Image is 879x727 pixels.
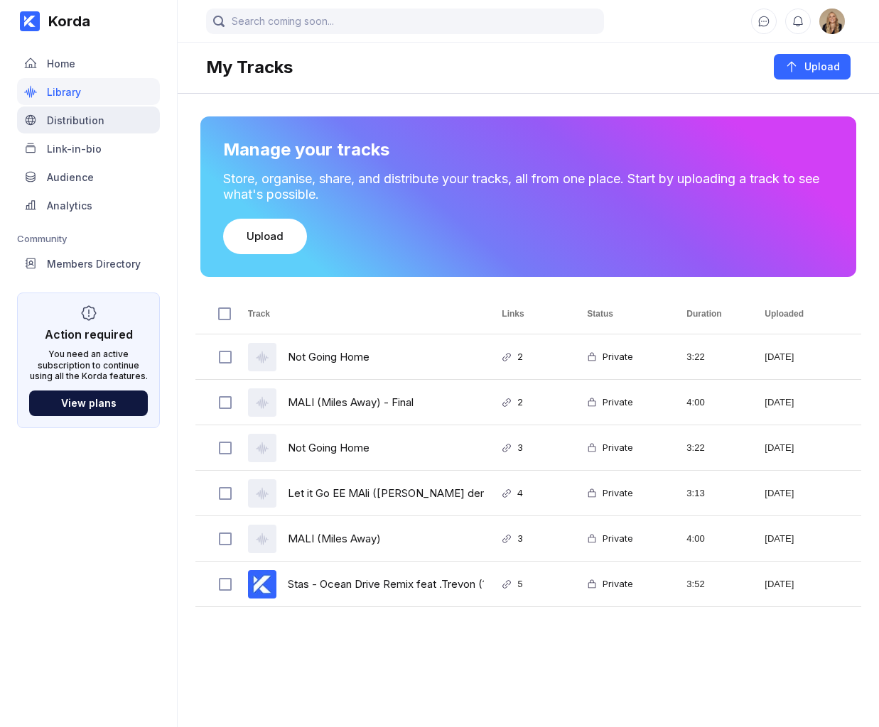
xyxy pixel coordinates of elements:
div: Private [597,431,633,464]
div: Alina Verbenchuk [819,9,845,34]
div: 2 [512,340,523,373]
div: Action required [45,327,133,341]
div: Upload [799,60,840,74]
div: Store, organise, share, and distribute your tracks, all from one place. Start by uploading a trac... [223,171,834,202]
div: [DATE] [748,334,861,379]
a: Library [17,78,160,106]
span: Track [248,309,270,319]
div: 3:22 [669,425,748,470]
span: Status [587,309,613,319]
div: You need an active subscription to continue using all the Korda features. [29,349,148,382]
div: My Tracks [206,57,293,77]
a: Analytics [17,192,160,220]
button: View plans [29,390,148,416]
div: 3 [512,522,523,555]
div: Audience [47,171,94,183]
div: [DATE] [748,516,861,561]
div: 3:13 [669,471,748,515]
div: Distribution [47,114,104,126]
a: Not Going Home [288,340,370,373]
span: Duration [686,309,721,319]
a: Let it Go EE MAli ([PERSON_NAME] demo) (2) [288,476,517,510]
div: 2 [512,386,523,419]
a: Members Directory [17,250,160,278]
span: Uploaded [765,309,804,319]
div: Analytics [47,199,92,212]
a: Not Going Home [288,431,370,464]
div: 5 [512,567,523,601]
div: Library [47,86,81,98]
a: Distribution [17,106,160,135]
div: Private [597,386,633,419]
div: Private [597,340,633,373]
span: Links [502,309,524,319]
div: 3:22 [669,334,748,379]
a: Stas - Ocean Drive Remix feat .Trevon (1) [288,567,513,601]
div: [DATE] [748,562,861,606]
div: 3 [512,431,523,464]
div: 4:00 [669,380,748,425]
div: Private [597,522,633,555]
a: MALI (Miles Away) - Final [288,386,414,419]
img: 160x160 [819,9,845,34]
div: 3:52 [669,562,748,606]
div: Link-in-bio [47,143,102,155]
a: Link-in-bio [17,135,160,163]
div: Manage your tracks [223,139,834,160]
div: 4:00 [669,516,748,561]
div: [DATE] [748,380,861,425]
div: Private [597,567,633,601]
div: Home [47,58,75,70]
a: Audience [17,163,160,192]
a: Home [17,50,160,78]
div: Upload [247,229,284,244]
div: [DATE] [748,471,861,515]
div: 4 [512,476,523,510]
button: Upload [223,219,307,254]
div: Korda [40,13,90,30]
div: Private [597,476,633,510]
div: Members Directory [47,258,141,270]
img: cover art [248,570,276,598]
a: MALI (Miles Away) [288,522,381,555]
div: View plans [61,397,117,409]
div: [DATE] [748,425,861,470]
div: Community [17,233,160,244]
button: Upload [774,54,851,80]
input: Search coming soon... [206,9,604,34]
